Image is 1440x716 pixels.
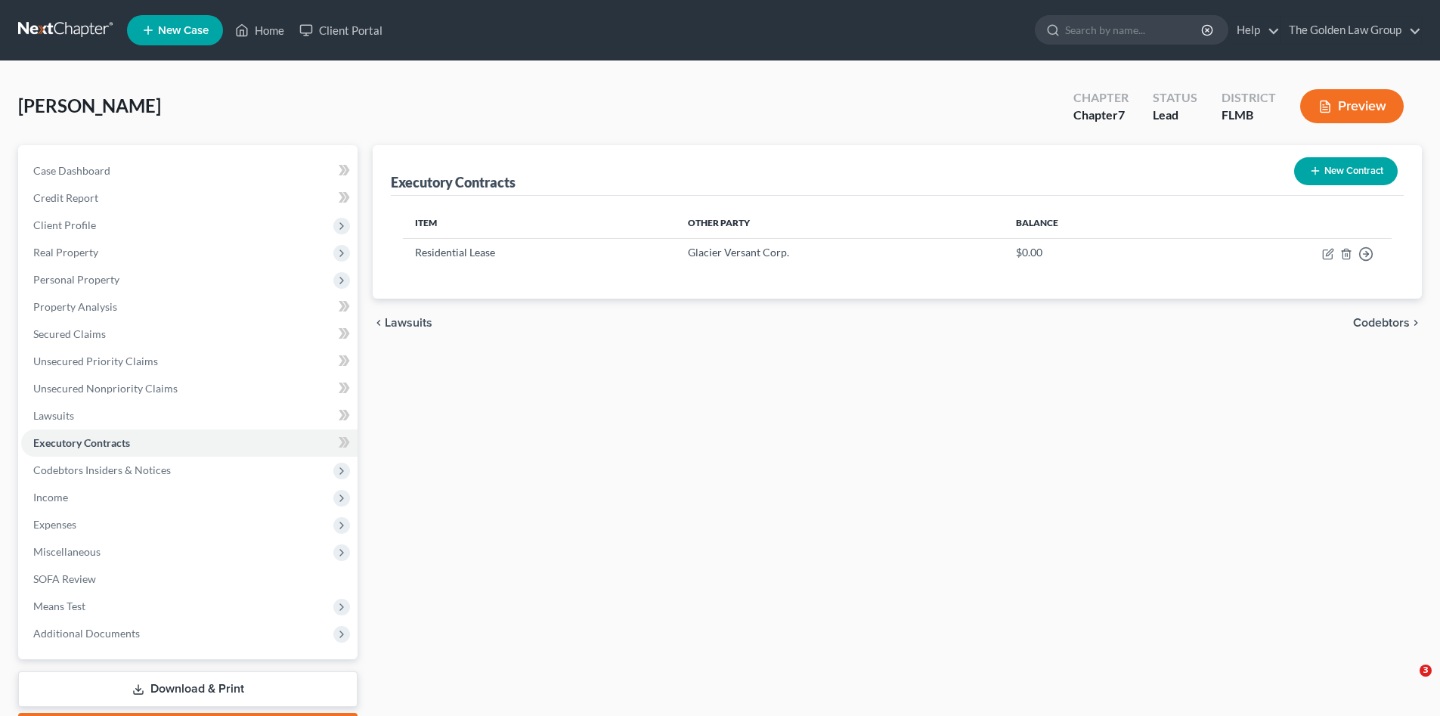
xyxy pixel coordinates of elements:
[33,600,85,612] span: Means Test
[158,25,209,36] span: New Case
[403,238,676,268] td: Residential Lease
[1420,665,1432,677] span: 3
[373,317,385,329] i: chevron_left
[33,518,76,531] span: Expenses
[21,321,358,348] a: Secured Claims
[1294,157,1398,185] button: New Contract
[33,355,158,367] span: Unsecured Priority Claims
[33,463,171,476] span: Codebtors Insiders & Notices
[18,671,358,707] a: Download & Print
[1004,238,1178,268] td: $0.00
[1153,107,1197,124] div: Lead
[1222,107,1276,124] div: FLMB
[21,402,358,429] a: Lawsuits
[33,627,140,640] span: Additional Documents
[1073,107,1129,124] div: Chapter
[1073,89,1129,107] div: Chapter
[1353,317,1410,329] span: Codebtors
[33,300,117,313] span: Property Analysis
[21,429,358,457] a: Executory Contracts
[33,436,130,449] span: Executory Contracts
[33,491,68,504] span: Income
[1004,208,1178,238] th: Balance
[373,317,432,329] button: chevron_left Lawsuits
[33,409,74,422] span: Lawsuits
[21,293,358,321] a: Property Analysis
[33,382,178,395] span: Unsecured Nonpriority Claims
[676,238,1004,268] td: Glacier Versant Corp.
[385,317,432,329] span: Lawsuits
[33,572,96,585] span: SOFA Review
[33,327,106,340] span: Secured Claims
[21,184,358,212] a: Credit Report
[21,566,358,593] a: SOFA Review
[1118,107,1125,122] span: 7
[1153,89,1197,107] div: Status
[292,17,390,44] a: Client Portal
[21,375,358,402] a: Unsecured Nonpriority Claims
[33,219,96,231] span: Client Profile
[33,191,98,204] span: Credit Report
[33,164,110,177] span: Case Dashboard
[676,208,1004,238] th: Other Party
[21,348,358,375] a: Unsecured Priority Claims
[21,157,358,184] a: Case Dashboard
[1410,317,1422,329] i: chevron_right
[1389,665,1425,701] iframe: Intercom live chat
[1229,17,1280,44] a: Help
[403,208,676,238] th: Item
[18,95,161,116] span: [PERSON_NAME]
[1065,16,1203,44] input: Search by name...
[1222,89,1276,107] div: District
[228,17,292,44] a: Home
[1300,89,1404,123] button: Preview
[33,545,101,558] span: Miscellaneous
[1281,17,1421,44] a: The Golden Law Group
[391,173,516,191] div: Executory Contracts
[1353,317,1422,329] button: Codebtors chevron_right
[33,246,98,259] span: Real Property
[33,273,119,286] span: Personal Property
